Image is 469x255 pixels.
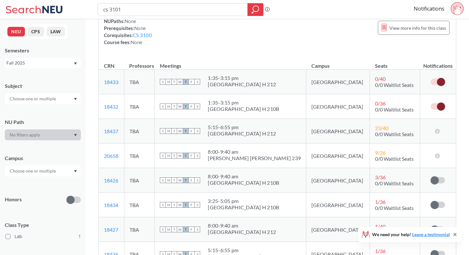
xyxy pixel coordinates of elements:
[5,196,22,203] p: Honors
[208,75,276,81] div: 1:35 - 3:15 pm
[208,180,279,186] div: [GEOGRAPHIC_DATA] H 210B
[166,177,171,183] span: M
[5,155,81,162] div: Campus
[375,248,386,254] span: 1 / 36
[133,32,152,38] a: CS 3100
[412,232,450,237] a: Leave a testimonial
[375,205,414,211] span: 0/0 Waitlist Seats
[171,79,177,85] span: T
[131,39,142,45] span: None
[171,153,177,158] span: T
[375,100,386,106] span: 0 / 36
[420,56,456,70] th: Notifications
[5,47,81,54] div: Semesters
[160,177,166,183] span: S
[208,155,301,161] div: [PERSON_NAME] [PERSON_NAME] 239
[375,156,414,162] span: 0/0 Waitlist Seats
[370,56,420,70] th: Seats
[375,180,414,186] span: 0/0 Waitlist Seats
[189,177,194,183] span: F
[124,217,155,242] td: TBA
[189,79,194,85] span: F
[124,168,155,193] td: TBA
[306,143,370,168] td: [GEOGRAPHIC_DATA]
[7,27,25,36] button: NEU
[194,227,200,232] span: S
[306,168,370,193] td: [GEOGRAPHIC_DATA]
[104,128,118,134] a: 18437
[47,27,65,36] button: LAW
[5,119,81,126] div: NU Path
[208,204,279,211] div: [GEOGRAPHIC_DATA] H 210B
[183,128,189,134] span: T
[104,227,118,233] a: 18427
[208,106,279,112] div: [GEOGRAPHIC_DATA] H 210B
[177,227,183,232] span: W
[5,82,81,89] div: Subject
[74,134,77,136] svg: Dropdown arrow
[74,62,77,65] svg: Dropdown arrow
[194,79,200,85] span: S
[177,202,183,208] span: W
[306,193,370,217] td: [GEOGRAPHIC_DATA]
[160,79,166,85] span: S
[171,202,177,208] span: T
[124,94,155,119] td: TBA
[375,199,386,205] span: 1 / 36
[375,223,386,229] span: 1 / 40
[247,3,263,16] div: magnifying glass
[389,24,446,32] span: View more info for this class
[194,153,200,158] span: S
[104,202,118,208] a: 18434
[183,177,189,183] span: T
[194,104,200,109] span: S
[78,233,81,240] span: 1
[177,79,183,85] span: W
[74,98,77,100] svg: Dropdown arrow
[6,167,60,175] input: Choose one or multiple
[306,94,370,119] td: [GEOGRAPHIC_DATA]
[177,153,183,158] span: W
[208,247,279,253] div: 5:15 - 6:55 pm
[306,217,370,242] td: [GEOGRAPHIC_DATA]
[208,81,276,88] div: [GEOGRAPHIC_DATA] H 212
[194,202,200,208] span: S
[375,82,414,88] span: 0/0 Waitlist Seats
[124,193,155,217] td: TBA
[160,227,166,232] span: S
[124,143,155,168] td: TBA
[27,27,44,36] button: CPS
[375,76,386,82] span: 0 / 40
[166,153,171,158] span: M
[103,4,243,15] input: Class, professor, course number, "phrase"
[375,106,414,112] span: 0/0 Waitlist Seats
[160,128,166,134] span: S
[5,93,81,104] div: Dropdown arrow
[6,59,73,66] div: Fall 2025
[5,129,81,140] div: Dropdown arrow
[194,128,200,134] span: S
[104,177,118,183] a: 18426
[208,229,276,235] div: [GEOGRAPHIC_DATA] H 212
[5,232,81,241] label: Lab
[208,130,276,137] div: [GEOGRAPHIC_DATA] H 212
[134,25,146,31] span: None
[375,125,388,131] span: 23 / 40
[104,104,118,110] a: 18432
[6,95,60,103] input: Choose one or multiple
[194,177,200,183] span: S
[375,174,386,180] span: 3 / 36
[306,119,370,143] td: [GEOGRAPHIC_DATA]
[171,104,177,109] span: T
[183,153,189,158] span: T
[372,232,450,237] span: We need your help!
[208,99,279,106] div: 1:35 - 3:15 pm
[104,153,118,159] a: 20658
[124,56,155,70] th: Professors
[252,5,259,14] svg: magnifying glass
[177,128,183,134] span: W
[208,124,276,130] div: 5:15 - 6:55 pm
[155,56,306,70] th: Meetings
[160,202,166,208] span: S
[5,166,81,176] div: Dropdown arrow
